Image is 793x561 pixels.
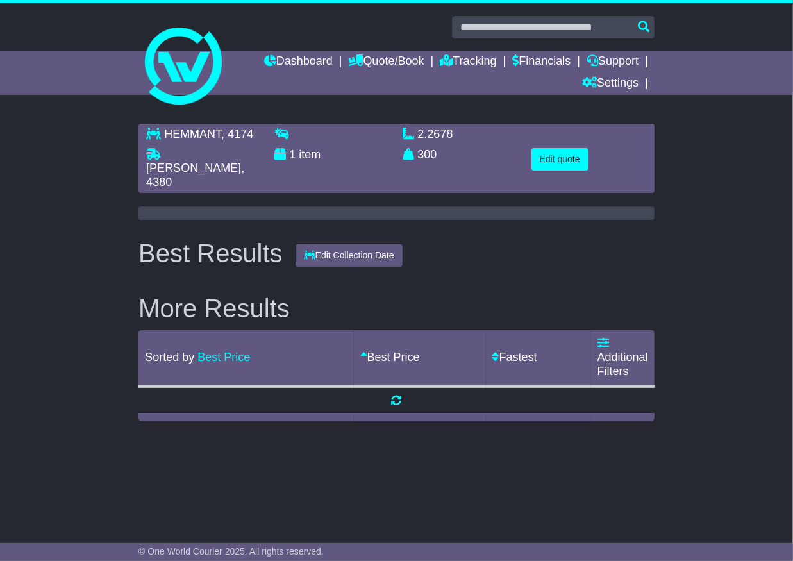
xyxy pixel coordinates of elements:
[221,128,253,140] span: , 4174
[164,128,221,140] span: HEMMANT
[132,239,289,267] div: Best Results
[512,51,571,73] a: Financials
[587,51,639,73] a: Support
[289,148,296,161] span: 1
[440,51,496,73] a: Tracking
[597,337,648,377] a: Additional Filters
[349,51,424,73] a: Quote/Book
[360,351,420,364] a: Best Price
[296,244,403,267] button: Edit Collection Date
[582,73,639,95] a: Settings
[138,294,655,322] h2: More Results
[146,162,241,174] span: [PERSON_NAME]
[146,162,244,188] span: , 4380
[299,148,321,161] span: item
[138,546,324,557] span: © One World Courier 2025. All rights reserved.
[418,128,453,140] span: 2.2678
[492,351,537,364] a: Fastest
[418,148,437,161] span: 300
[264,51,333,73] a: Dashboard
[531,148,588,171] button: Edit quote
[145,351,194,364] span: Sorted by
[197,351,250,364] a: Best Price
